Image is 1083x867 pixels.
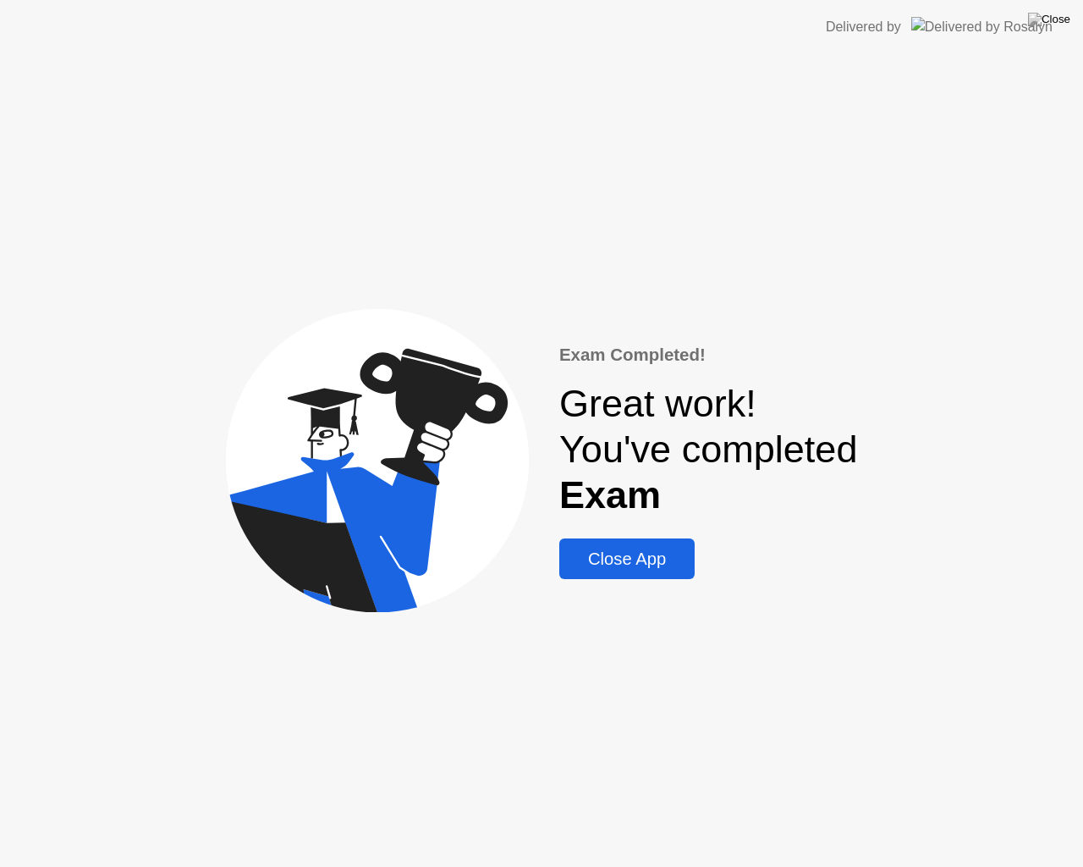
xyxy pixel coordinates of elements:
div: Delivered by [826,17,901,37]
div: Great work! You've completed [559,381,858,518]
img: Close [1028,13,1070,26]
img: Delivered by Rosalyn [911,17,1053,36]
button: Close App [559,538,695,579]
b: Exam [559,473,661,516]
div: Exam Completed! [559,342,858,368]
div: Close App [564,549,690,569]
